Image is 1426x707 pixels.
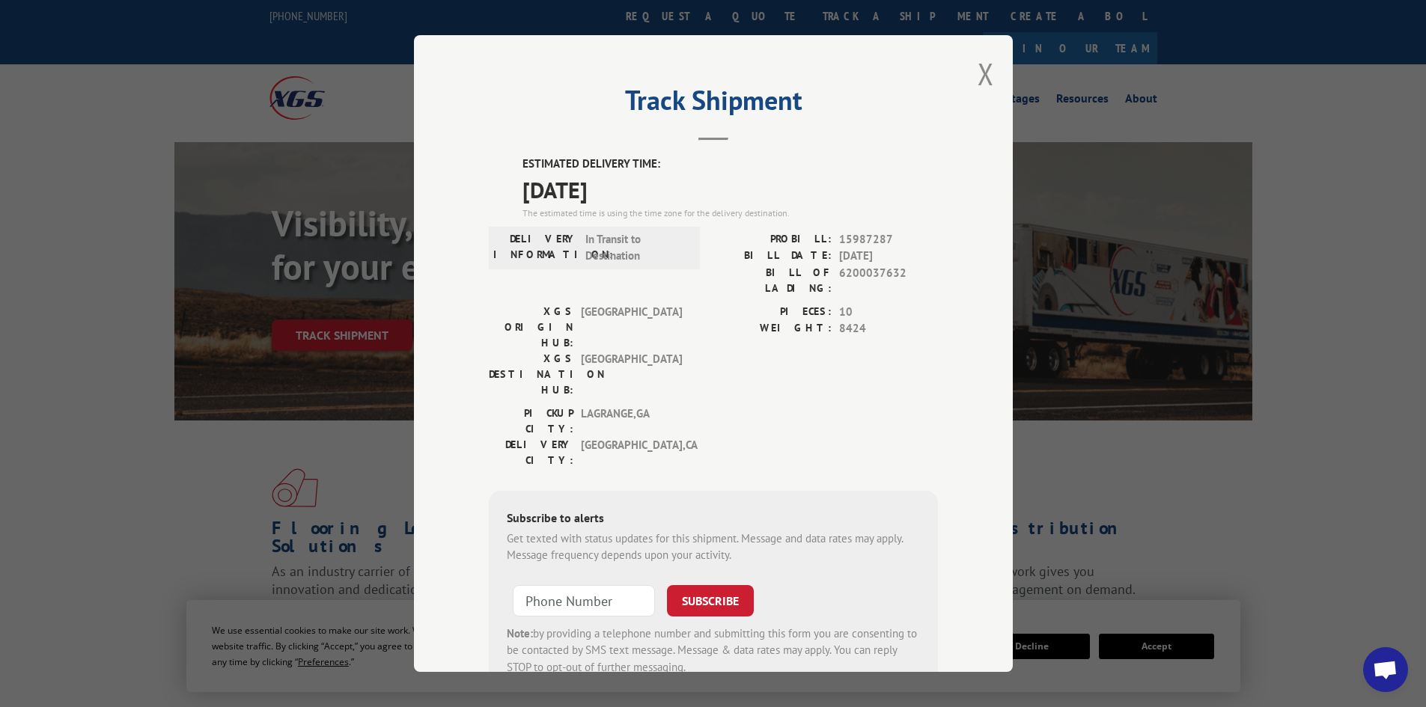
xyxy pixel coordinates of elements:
[581,405,682,437] span: LAGRANGE , GA
[507,530,920,564] div: Get texted with status updates for this shipment. Message and data rates may apply. Message frequ...
[713,304,832,321] label: PIECES:
[713,231,832,248] label: PROBILL:
[507,625,920,676] div: by providing a telephone number and submitting this form you are consenting to be contacted by SM...
[839,304,938,321] span: 10
[489,351,573,398] label: XGS DESTINATION HUB:
[839,320,938,337] span: 8424
[978,54,994,94] button: Close modal
[839,248,938,265] span: [DATE]
[513,585,655,616] input: Phone Number
[489,437,573,468] label: DELIVERY CITY:
[489,405,573,437] label: PICKUP CITY:
[493,231,578,265] label: DELIVERY INFORMATION:
[507,626,533,640] strong: Note:
[522,206,938,220] div: The estimated time is using the time zone for the delivery destination.
[1363,647,1408,692] div: Open chat
[667,585,754,616] button: SUBSCRIBE
[581,304,682,351] span: [GEOGRAPHIC_DATA]
[581,351,682,398] span: [GEOGRAPHIC_DATA]
[522,156,938,173] label: ESTIMATED DELIVERY TIME:
[839,265,938,296] span: 6200037632
[713,265,832,296] label: BILL OF LADING:
[581,437,682,468] span: [GEOGRAPHIC_DATA] , CA
[713,248,832,265] label: BILL DATE:
[839,231,938,248] span: 15987287
[489,304,573,351] label: XGS ORIGIN HUB:
[585,231,686,265] span: In Transit to Destination
[713,320,832,337] label: WEIGHT:
[489,90,938,118] h2: Track Shipment
[507,509,920,530] div: Subscribe to alerts
[522,173,938,206] span: [DATE]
